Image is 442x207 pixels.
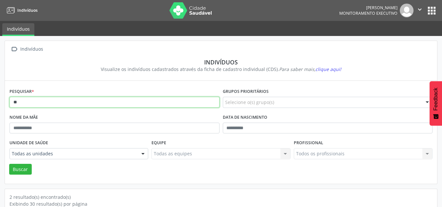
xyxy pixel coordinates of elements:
a:  Indivíduos [9,44,44,54]
i:  [416,6,423,13]
button:  [414,4,426,17]
label: Unidade de saúde [9,138,48,148]
span: Todas as unidades [12,150,135,157]
span: clique aqui! [315,66,341,72]
button: Feedback - Mostrar pesquisa [430,81,442,126]
label: Profissional [294,138,323,148]
label: Grupos prioritários [223,87,269,97]
span: Feedback [433,88,439,111]
button: Buscar [9,164,32,175]
div: 2 resultado(s) encontrado(s) [9,194,433,200]
span: Indivíduos [17,8,38,13]
label: Nome da mãe [9,112,38,123]
span: Selecione o(s) grupo(s) [225,99,274,106]
div: [PERSON_NAME] [339,5,398,10]
button: apps [426,5,437,16]
label: Equipe [151,138,166,148]
img: img [400,4,414,17]
label: Pesquisar [9,87,34,97]
i:  [9,44,19,54]
div: Indivíduos [19,44,44,54]
a: Indivíduos [5,5,38,16]
div: Indivíduos [14,59,428,66]
i: Para saber mais, [279,66,341,72]
label: Data de nascimento [223,112,267,123]
a: Indivíduos [2,23,34,36]
div: Visualize os indivíduos cadastrados através da ficha de cadastro individual (CDS). [14,66,428,73]
span: Monitoramento Executivo [339,10,398,16]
